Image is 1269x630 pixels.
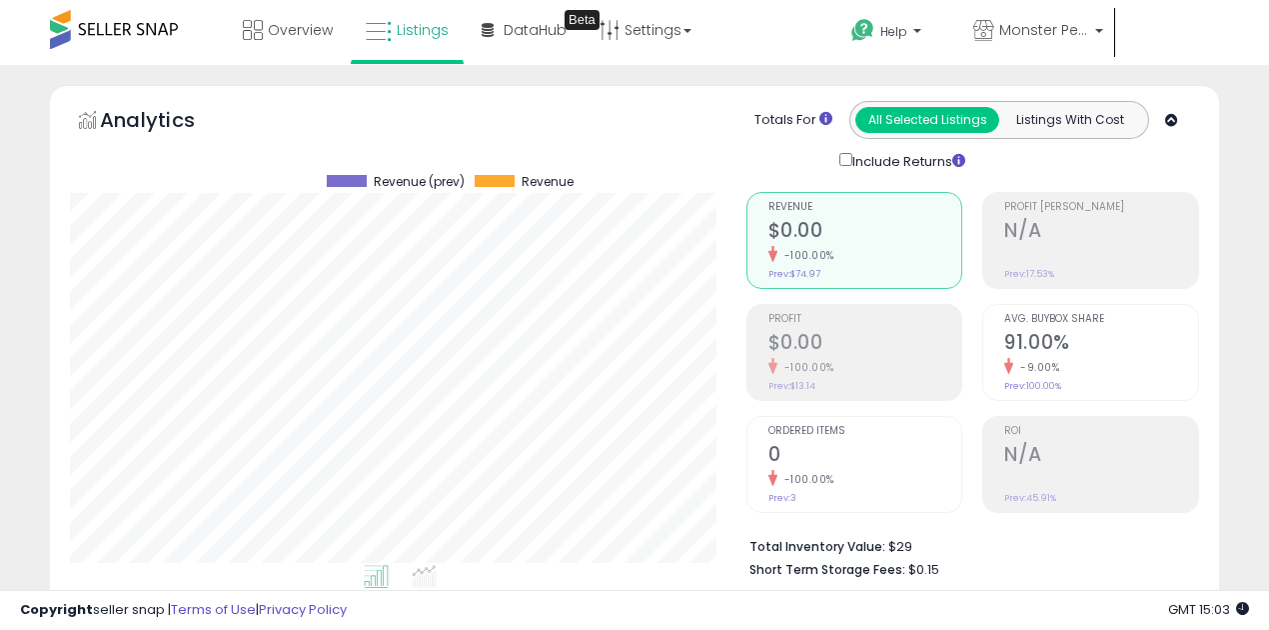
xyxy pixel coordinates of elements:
[754,111,832,130] div: Totals For
[749,533,1184,557] li: $29
[1168,600,1249,619] span: 2025-09-7 15:03 GMT
[1004,426,1198,437] span: ROI
[768,268,820,280] small: Prev: $74.97
[100,106,234,139] h5: Analytics
[171,600,256,619] a: Terms of Use
[522,175,574,189] span: Revenue
[777,248,834,263] small: -100.00%
[855,107,999,133] button: All Selected Listings
[777,360,834,375] small: -100.00%
[768,380,815,392] small: Prev: $13.14
[504,20,567,40] span: DataHub
[777,472,834,487] small: -100.00%
[768,219,962,246] h2: $0.00
[1004,380,1061,392] small: Prev: 100.00%
[565,10,600,30] div: Tooltip anchor
[397,20,449,40] span: Listings
[908,560,939,579] span: $0.15
[998,107,1142,133] button: Listings With Cost
[259,600,347,619] a: Privacy Policy
[1013,360,1059,375] small: -9.00%
[20,601,347,620] div: seller snap | |
[1004,314,1198,325] span: Avg. Buybox Share
[768,331,962,358] h2: $0.00
[768,314,962,325] span: Profit
[20,600,93,619] strong: Copyright
[999,20,1089,40] span: Monster Pets
[1004,268,1054,280] small: Prev: 17.53%
[1004,219,1198,246] h2: N/A
[880,23,907,40] span: Help
[768,426,962,437] span: Ordered Items
[768,202,962,213] span: Revenue
[749,561,905,578] b: Short Term Storage Fees:
[268,20,333,40] span: Overview
[1004,443,1198,470] h2: N/A
[835,3,955,65] a: Help
[768,492,796,504] small: Prev: 3
[1004,492,1056,504] small: Prev: 45.91%
[749,538,885,555] b: Total Inventory Value:
[1004,202,1198,213] span: Profit [PERSON_NAME]
[374,175,465,189] span: Revenue (prev)
[768,443,962,470] h2: 0
[1004,331,1198,358] h2: 91.00%
[850,18,875,43] i: Get Help
[824,149,989,172] div: Include Returns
